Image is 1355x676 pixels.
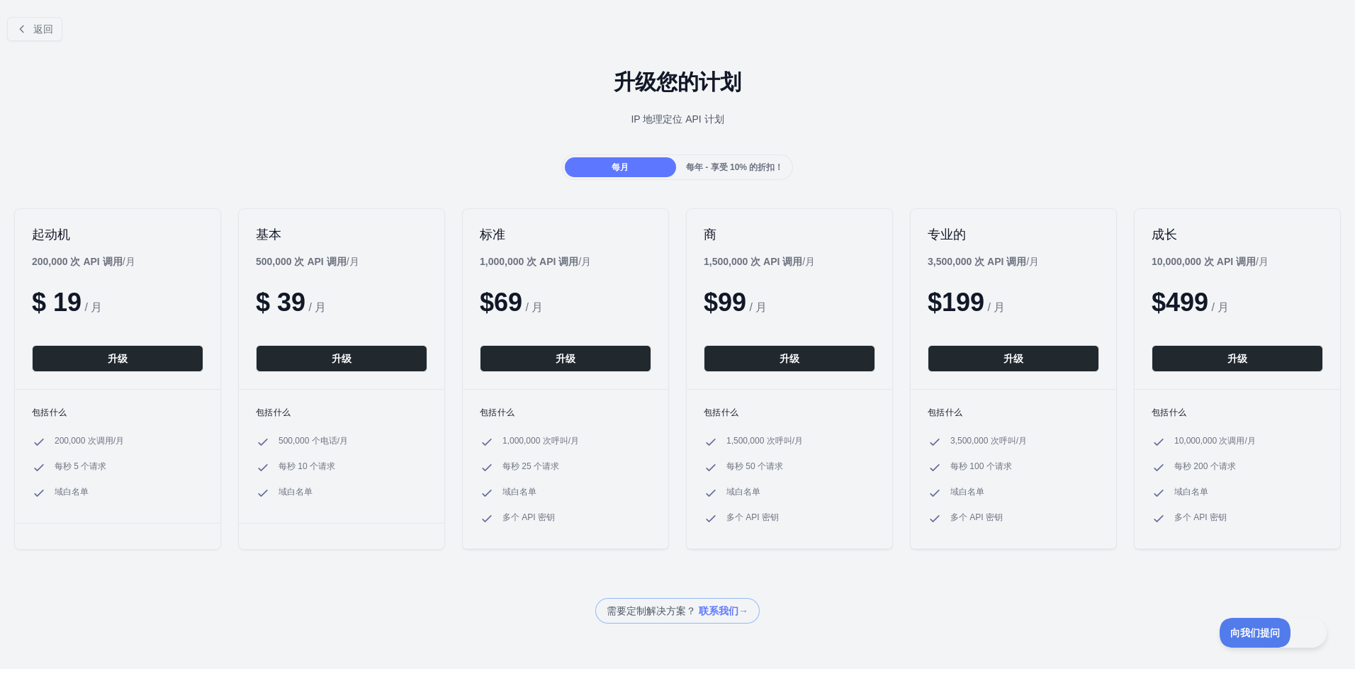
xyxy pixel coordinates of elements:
h2: 商 [704,226,875,243]
h2: 专业的 [928,226,1099,243]
b: 1,500,000 次 API 调用 [704,256,802,267]
b: 3,500,000 次 API 调用 [928,256,1026,267]
span: $199 [928,288,984,317]
iframe: Toggle Customer Support [1220,618,1327,648]
h2: 标准 [480,226,651,243]
span: $99 [704,288,746,317]
div: /月 [928,254,1039,269]
div: /月 [480,254,591,269]
div: /月 [704,254,815,269]
b: 1,000,000 次 API 调用 [480,256,578,267]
